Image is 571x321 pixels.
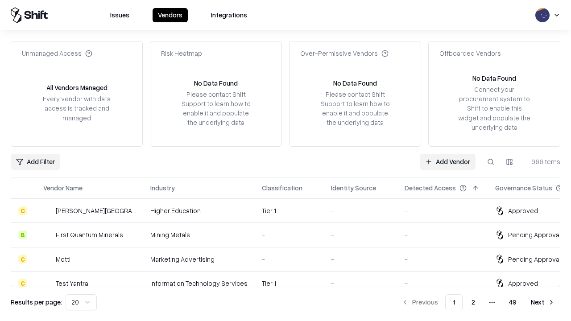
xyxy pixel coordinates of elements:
[331,255,390,264] div: -
[396,294,560,310] nav: pagination
[18,279,27,288] div: C
[472,74,516,83] div: No Data Found
[150,279,248,288] div: Information Technology Services
[56,279,88,288] div: Test Yantra
[331,279,390,288] div: -
[331,230,390,239] div: -
[464,294,482,310] button: 2
[405,255,481,264] div: -
[405,230,481,239] div: -
[405,206,481,215] div: -
[194,78,238,88] div: No Data Found
[150,183,175,193] div: Industry
[46,83,108,92] div: All Vendors Managed
[262,279,317,288] div: Tier 1
[420,154,476,170] a: Add Vendor
[405,183,456,193] div: Detected Access
[495,183,552,193] div: Governance Status
[161,49,202,58] div: Risk Heatmap
[405,279,481,288] div: -
[331,183,376,193] div: Identity Source
[56,255,70,264] div: Motti
[262,230,317,239] div: -
[445,294,463,310] button: 1
[11,154,60,170] button: Add Filter
[18,255,27,263] div: C
[179,90,253,128] div: Please contact Shift Support to learn how to enable it and populate the underlying data
[150,230,248,239] div: Mining Metals
[18,206,27,215] div: C
[525,157,560,166] div: 966 items
[300,49,389,58] div: Over-Permissive Vendors
[262,255,317,264] div: -
[150,255,248,264] div: Marketing Advertising
[105,8,135,22] button: Issues
[43,183,83,193] div: Vendor Name
[43,255,52,263] img: Motti
[11,297,62,307] p: Results per page:
[457,85,531,132] div: Connect your procurement system to Shift to enable this widget and populate the underlying data
[262,206,317,215] div: Tier 1
[525,294,560,310] button: Next
[56,206,136,215] div: [PERSON_NAME][GEOGRAPHIC_DATA]
[508,206,538,215] div: Approved
[43,206,52,215] img: Reichman University
[40,94,114,122] div: Every vendor with data access is tracked and managed
[150,206,248,215] div: Higher Education
[508,255,561,264] div: Pending Approval
[318,90,392,128] div: Please contact Shift Support to learn how to enable it and populate the underlying data
[43,230,52,239] img: First Quantum Minerals
[56,230,123,239] div: First Quantum Minerals
[331,206,390,215] div: -
[262,183,302,193] div: Classification
[439,49,501,58] div: Offboarded Vendors
[502,294,524,310] button: 49
[206,8,252,22] button: Integrations
[508,279,538,288] div: Approved
[333,78,377,88] div: No Data Found
[18,230,27,239] div: B
[43,279,52,288] img: Test Yantra
[153,8,188,22] button: Vendors
[22,49,92,58] div: Unmanaged Access
[508,230,561,239] div: Pending Approval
